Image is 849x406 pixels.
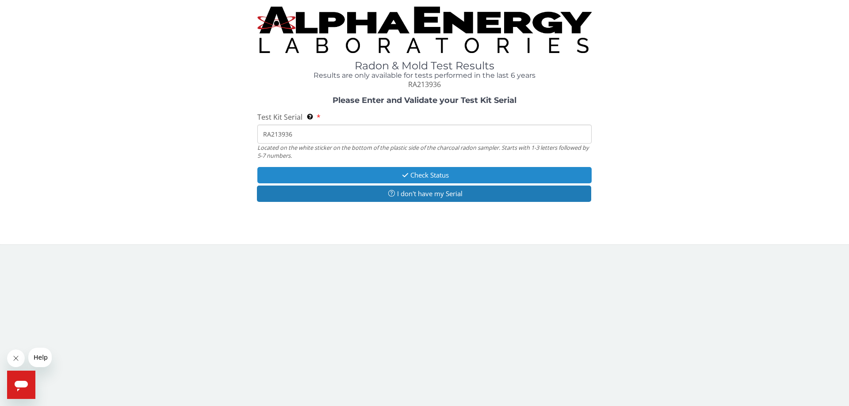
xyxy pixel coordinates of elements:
strong: Please Enter and Validate your Test Kit Serial [333,95,516,105]
div: Located on the white sticker on the bottom of the plastic side of the charcoal radon sampler. Sta... [257,144,592,160]
span: RA213936 [408,80,441,89]
iframe: Button to launch messaging window [7,371,35,399]
iframe: Message from company [28,348,52,367]
button: I don't have my Serial [257,186,591,202]
img: TightCrop.jpg [257,7,592,53]
span: Test Kit Serial [257,112,302,122]
h1: Radon & Mold Test Results [257,60,592,72]
button: Check Status [257,167,592,183]
h4: Results are only available for tests performed in the last 6 years [257,72,592,80]
iframe: Close message [7,349,25,367]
